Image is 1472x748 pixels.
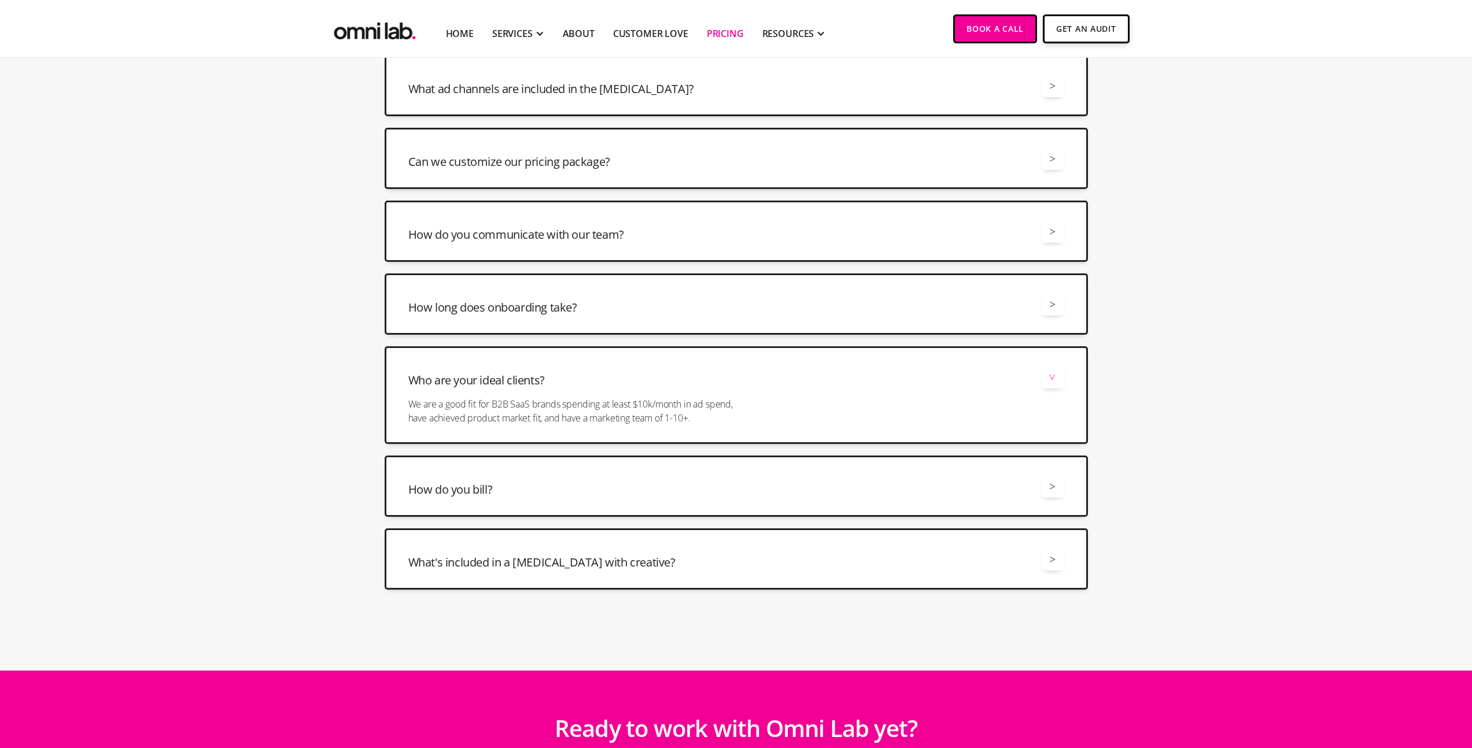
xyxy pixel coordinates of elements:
[1049,151,1056,166] div: >
[1049,297,1056,312] div: >
[613,27,688,40] a: Customer Love
[1049,224,1056,239] div: >
[408,554,676,571] h3: What's included in a [MEDICAL_DATA] with creative?
[1049,551,1056,567] div: >
[953,14,1037,43] a: Book a Call
[408,81,694,97] h3: What ad channels are included in the [MEDICAL_DATA]?
[408,227,624,243] h3: How do you communicate with our team?
[408,397,750,425] p: We are a good fit for B2B SaaS brands spending at least $10k/month in ad spend, have achieved pro...
[762,27,814,40] div: RESOURCES
[1045,374,1060,380] div: >
[1264,614,1472,748] iframe: Chat Widget
[408,299,577,316] h3: How long does onboarding take?
[408,372,545,388] h3: Who are your ideal clients?
[446,27,474,40] a: Home
[555,709,917,748] h2: Ready to work with Omni Lab yet?
[563,27,595,40] a: About
[408,482,493,498] h3: How do you bill?
[1043,14,1129,43] a: Get An Audit
[408,154,610,170] h3: Can we customize our pricing package?
[492,27,533,40] div: SERVICES
[1049,479,1056,494] div: >
[707,27,744,40] a: Pricing
[331,14,418,43] a: home
[1049,78,1056,94] div: >
[331,14,418,43] img: Omni Lab: B2B SaaS Demand Generation Agency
